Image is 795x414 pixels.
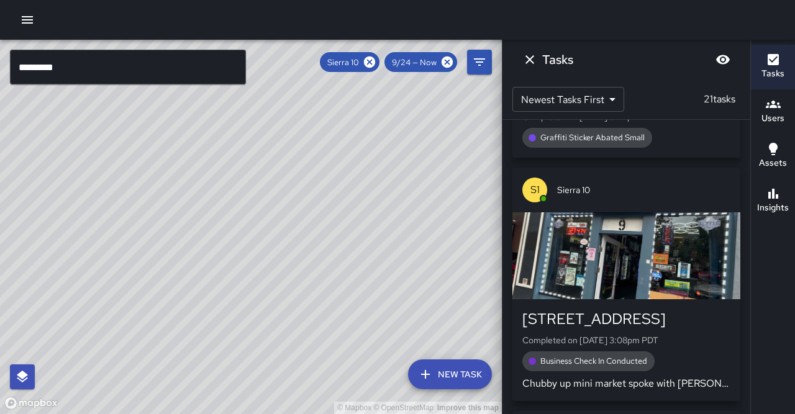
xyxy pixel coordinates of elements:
p: 21 tasks [699,92,740,107]
button: Blur [711,47,735,72]
h6: Assets [759,156,787,170]
h6: Tasks [542,50,573,70]
button: New Task [408,359,492,389]
button: Users [751,89,795,134]
h6: Tasks [761,67,784,81]
span: Sierra 10 [557,184,730,196]
p: Completed on [DATE] 3:08pm PDT [522,334,730,346]
div: 9/24 — Now [384,52,457,72]
p: Chubby up mini market spoke with [PERSON_NAME] [522,376,730,391]
p: S1 [530,182,540,197]
button: Tasks [751,45,795,89]
button: Assets [751,134,795,179]
button: Dismiss [517,47,542,72]
button: Insights [751,179,795,223]
div: Newest Tasks First [512,87,624,112]
button: S1Sierra 10[STREET_ADDRESS]Completed on [DATE] 3:08pm PDTBusiness Check In ConductedChubby up min... [512,168,740,401]
h6: Users [761,112,784,125]
span: Business Check In Conducted [533,356,655,366]
span: Graffiti Sticker Abated Small [533,132,652,143]
div: Sierra 10 [320,52,379,72]
button: Filters [467,50,492,74]
h6: Insights [757,201,789,215]
span: Sierra 10 [320,57,366,68]
div: [STREET_ADDRESS] [522,309,730,329]
span: 9/24 — Now [384,57,444,68]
